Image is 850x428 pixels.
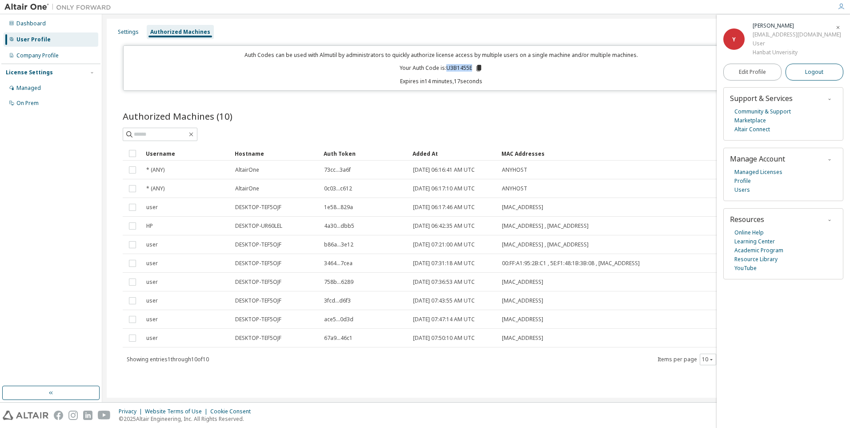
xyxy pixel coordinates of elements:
[753,39,841,48] div: User
[805,68,823,77] span: Logout
[324,204,353,211] span: 1e58...829a
[734,177,751,186] a: Profile
[68,411,78,420] img: instagram.svg
[734,116,766,125] a: Marketplace
[98,411,111,420] img: youtube.svg
[413,185,475,192] span: [DATE] 06:17:10 AM UTC
[16,20,46,27] div: Dashboard
[732,36,736,43] span: Y
[146,146,228,161] div: Username
[413,316,475,323] span: [DATE] 07:47:14 AM UTC
[83,411,92,420] img: linkedin.svg
[734,125,770,134] a: Altair Connect
[502,260,640,267] span: 00:FF:A1:95:2B:C1 , 5E:F1:48:1B:3B:08 , [MAC_ADDRESS]
[723,64,782,81] a: Edit Profile
[413,146,494,161] div: Added At
[730,214,764,224] span: Resources
[235,260,281,267] span: DESKTOP-TEF5OJF
[210,408,256,415] div: Cookie Consent
[146,185,164,192] span: * (ANY)
[413,166,475,174] span: [DATE] 06:16:41 AM UTC
[739,69,766,76] span: Edit Profile
[413,335,475,342] span: [DATE] 07:50:10 AM UTC
[129,51,754,59] p: Auth Codes can be used with Almutil by administrators to quickly authorize license access by mult...
[730,154,785,164] span: Manage Account
[734,264,757,273] a: YouTube
[146,241,158,248] span: user
[146,279,158,286] span: user
[400,64,483,72] p: Your Auth Code is: U3B1455E
[146,260,158,267] span: user
[235,241,281,248] span: DESKTOP-TEF5OJF
[502,185,527,192] span: ANYHOST
[235,146,317,161] div: Hostname
[16,36,51,43] div: User Profile
[150,28,210,36] div: Authorized Machines
[16,100,39,107] div: On Prem
[235,297,281,304] span: DESKTOP-TEF5OJF
[235,185,259,192] span: AltairOne
[753,30,841,39] div: [EMAIL_ADDRESS][DOMAIN_NAME]
[235,316,281,323] span: DESKTOP-TEF5OJF
[235,335,281,342] span: DESKTOP-TEF5OJF
[6,69,53,76] div: License Settings
[734,237,775,246] a: Learning Center
[4,3,116,12] img: Altair One
[16,85,41,92] div: Managed
[734,186,750,194] a: Users
[324,260,353,267] span: 3464...7cea
[502,222,589,230] span: [MAC_ADDRESS] , [MAC_ADDRESS]
[730,93,793,103] span: Support & Services
[235,279,281,286] span: DESKTOP-TEF5OJF
[702,356,714,363] button: 10
[146,316,158,323] span: user
[734,168,782,177] a: Managed Licenses
[235,166,259,174] span: AltairOne
[118,28,139,36] div: Settings
[235,204,281,211] span: DESKTOP-TEF5OJF
[413,241,475,248] span: [DATE] 07:21:00 AM UTC
[324,241,353,248] span: b86a...3e12
[502,335,543,342] span: [MAC_ADDRESS]
[413,204,475,211] span: [DATE] 06:17:46 AM UTC
[119,408,145,415] div: Privacy
[502,166,527,174] span: ANYHOST
[123,110,233,122] span: Authorized Machines (10)
[413,260,475,267] span: [DATE] 07:31:18 AM UTC
[146,297,158,304] span: user
[753,48,841,57] div: Hanbat Unverisity
[146,204,158,211] span: user
[658,354,716,365] span: Items per page
[119,415,256,423] p: © 2025 Altair Engineering, Inc. All Rights Reserved.
[324,222,354,230] span: 4a30...dbb5
[324,185,352,192] span: 0c03...c612
[324,316,353,323] span: ace5...0d3d
[786,64,844,81] button: Logout
[324,166,351,174] span: 73cc...3a6f
[502,204,543,211] span: [MAC_ADDRESS]
[413,297,475,304] span: [DATE] 07:43:55 AM UTC
[16,52,59,59] div: Company Profile
[413,279,475,286] span: [DATE] 07:36:53 AM UTC
[502,279,543,286] span: [MAC_ADDRESS]
[734,107,791,116] a: Community & Support
[54,411,63,420] img: facebook.svg
[129,77,754,85] p: Expires in 14 minutes, 17 seconds
[3,411,48,420] img: altair_logo.svg
[753,21,841,30] div: Yoon Seokil
[501,146,736,161] div: MAC Addresses
[502,297,543,304] span: [MAC_ADDRESS]
[734,246,783,255] a: Academic Program
[146,166,164,174] span: * (ANY)
[235,222,282,230] span: DESKTOP-UR60LEL
[127,355,209,363] span: Showing entries 1 through 10 of 10
[324,297,351,304] span: 3fcd...d6f3
[502,241,589,248] span: [MAC_ADDRESS] , [MAC_ADDRESS]
[413,222,475,230] span: [DATE] 06:42:35 AM UTC
[734,228,764,237] a: Online Help
[146,335,158,342] span: user
[324,279,353,286] span: 758b...6289
[145,408,210,415] div: Website Terms of Use
[502,316,543,323] span: [MAC_ADDRESS]
[324,146,405,161] div: Auth Token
